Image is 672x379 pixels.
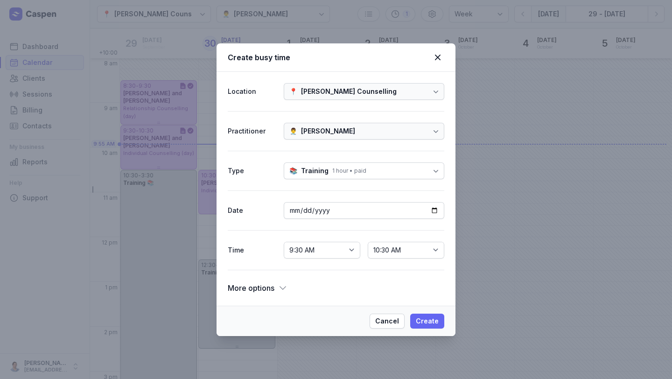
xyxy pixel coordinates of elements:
[332,167,366,175] div: 1 hour • paid
[228,52,431,63] div: Create busy time
[416,316,439,327] span: Create
[228,165,276,176] div: Type
[228,86,276,97] div: Location
[289,86,297,97] div: 📍
[228,281,274,295] span: More options
[301,165,329,176] div: Training
[301,126,355,137] div: [PERSON_NAME]
[289,126,297,137] div: 👨‍⚕️
[228,245,276,256] div: Time
[228,205,276,216] div: Date
[289,165,297,176] div: 📚
[284,202,444,219] input: Date
[228,126,276,137] div: Practitioner
[375,316,399,327] span: Cancel
[410,314,444,329] button: Create
[370,314,405,329] button: Cancel
[301,86,397,97] div: [PERSON_NAME] Counselling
